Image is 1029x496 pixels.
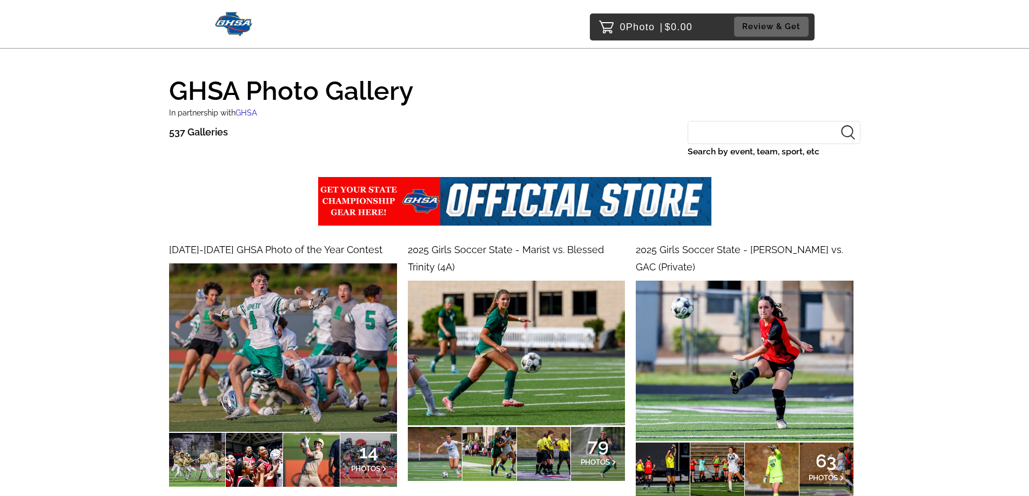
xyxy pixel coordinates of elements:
small: In partnership with [169,108,257,117]
p: 537 Galleries [169,124,228,141]
a: [DATE]-[DATE] GHSA Photo of the Year Contest14PHOTOS [169,241,397,487]
label: Search by event, team, sport, etc [688,144,860,159]
a: Review & Get [734,17,812,37]
span: 63 [809,458,844,464]
img: 192771 [636,281,853,441]
span: 14 [351,449,387,455]
span: | [660,22,663,32]
h1: GHSA Photo Gallery [169,68,860,104]
span: PHOTOS [581,458,610,466]
img: 193801 [169,263,397,432]
span: 2025 Girls Soccer State - [PERSON_NAME] vs. GAC (Private) [636,244,843,273]
button: Review & Get [734,17,809,37]
img: ghsa%2Fevents%2Fgallery%2Fundefined%2F5fb9f561-abbd-4c28-b40d-30de1d9e5cda [318,177,711,226]
a: 2025 Girls Soccer State - Marist vs. Blessed Trinity (4A)79PHOTOS [408,241,625,481]
p: 0 $0.00 [620,18,693,36]
img: 192850 [408,281,625,425]
span: GHSA [236,108,257,117]
span: [DATE]-[DATE] GHSA Photo of the Year Contest [169,244,382,255]
span: 79 [581,442,616,449]
span: PHOTOS [351,464,380,473]
span: PHOTOS [809,473,838,482]
span: 2025 Girls Soccer State - Marist vs. Blessed Trinity (4A) [408,244,604,273]
img: Snapphound Logo [215,12,253,36]
span: Photo [626,18,655,36]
